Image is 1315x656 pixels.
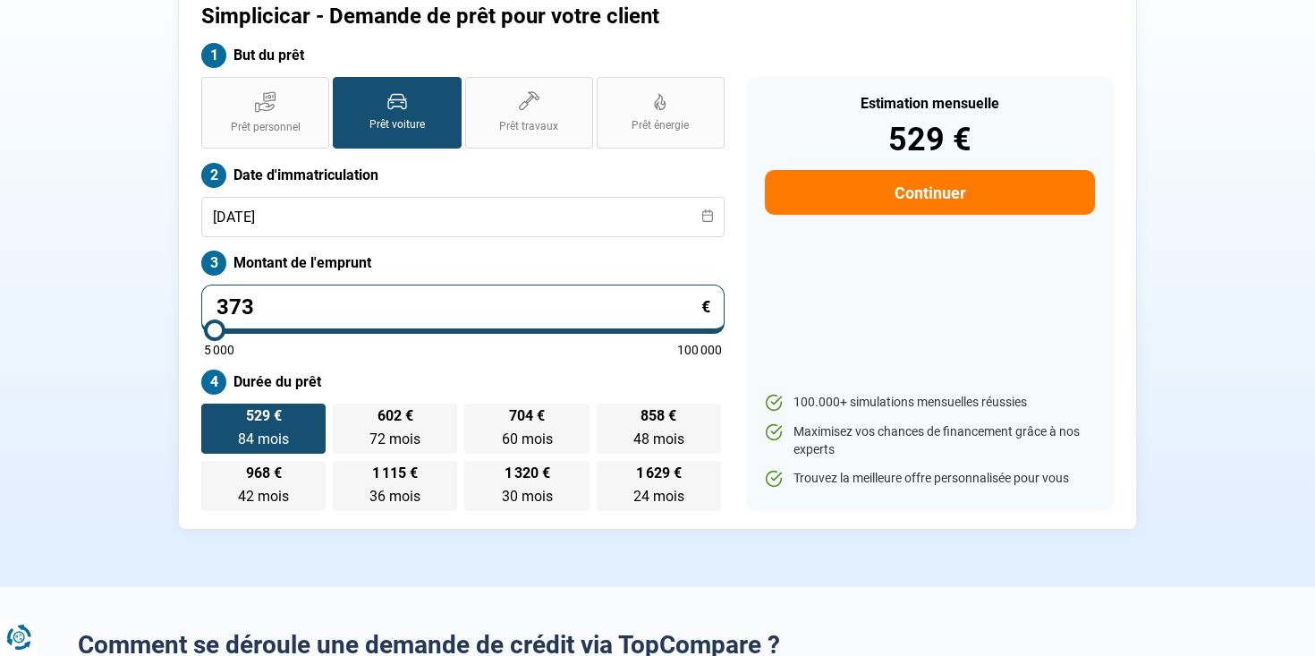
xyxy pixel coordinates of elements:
[765,423,1095,458] li: Maximisez vos chances de financement grâce à nos experts
[505,466,550,481] span: 1 320 €
[238,430,289,447] span: 84 mois
[641,409,676,423] span: 858 €
[201,197,725,237] input: jj/mm/aaaa
[201,43,725,68] label: But du prêt
[238,488,289,505] span: 42 mois
[246,409,282,423] span: 529 €
[369,117,425,132] span: Prêt voiture
[369,488,420,505] span: 36 mois
[499,119,558,134] span: Prêt travaux
[677,344,722,356] span: 100 000
[765,470,1095,488] li: Trouvez la meilleure offre personnalisée pour vous
[502,488,553,505] span: 30 mois
[201,4,880,30] h1: Simplicicar - Demande de prêt pour votre client
[765,124,1095,156] div: 529 €
[369,430,420,447] span: 72 mois
[378,409,413,423] span: 602 €
[636,466,682,481] span: 1 629 €
[502,430,553,447] span: 60 mois
[246,466,282,481] span: 968 €
[372,466,418,481] span: 1 115 €
[633,430,684,447] span: 48 mois
[633,488,684,505] span: 24 mois
[201,251,725,276] label: Montant de l'emprunt
[201,163,725,188] label: Date d'immatriculation
[765,394,1095,412] li: 100.000+ simulations mensuelles réussies
[509,409,545,423] span: 704 €
[632,118,689,133] span: Prêt énergie
[765,97,1095,111] div: Estimation mensuelle
[201,370,725,395] label: Durée du prêt
[231,120,301,135] span: Prêt personnel
[204,344,234,356] span: 5 000
[701,299,710,315] span: €
[765,170,1095,215] button: Continuer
